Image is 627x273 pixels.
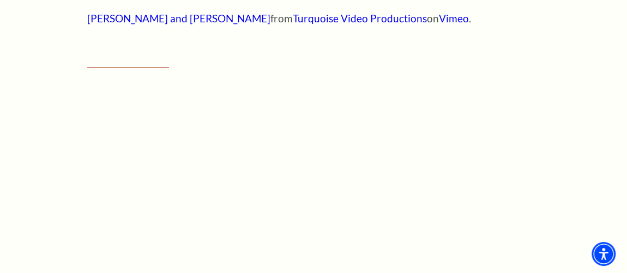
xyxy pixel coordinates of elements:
[87,13,540,23] p: from on .
[293,12,427,25] a: Turquoise Video Productions
[87,12,270,25] a: [PERSON_NAME] and [PERSON_NAME]
[439,12,469,25] a: Vimeo
[592,242,616,266] div: Accessibility Menu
